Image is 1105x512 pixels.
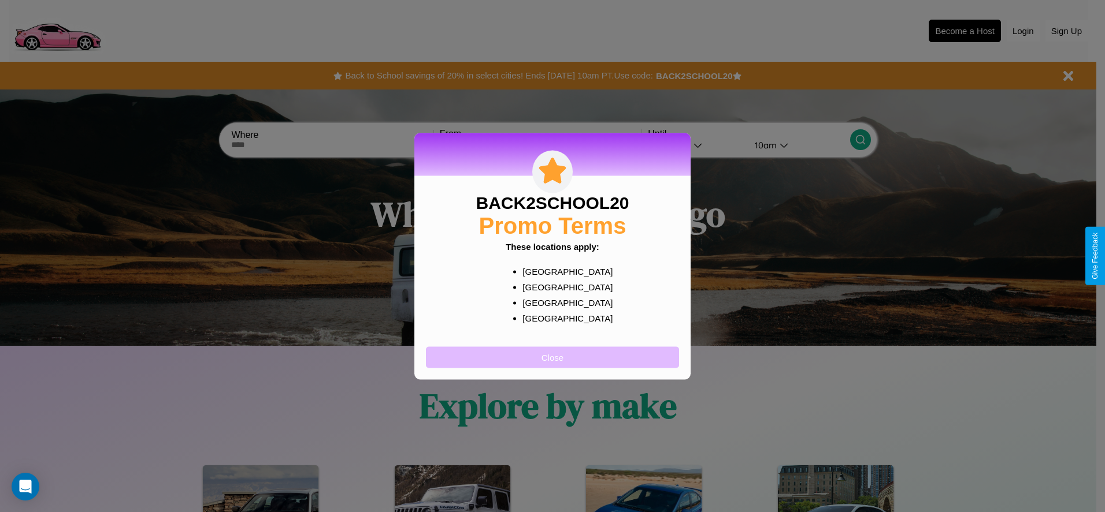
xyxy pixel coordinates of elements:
p: [GEOGRAPHIC_DATA] [522,310,605,326]
p: [GEOGRAPHIC_DATA] [522,263,605,279]
button: Close [426,346,679,368]
div: Give Feedback [1091,233,1099,279]
h2: Promo Terms [479,212,626,238]
div: Open Intercom Messenger [12,473,39,500]
p: [GEOGRAPHIC_DATA] [522,294,605,310]
h3: BACK2SCHOOL20 [476,193,629,212]
p: [GEOGRAPHIC_DATA] [522,279,605,294]
b: These locations apply: [506,241,599,251]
